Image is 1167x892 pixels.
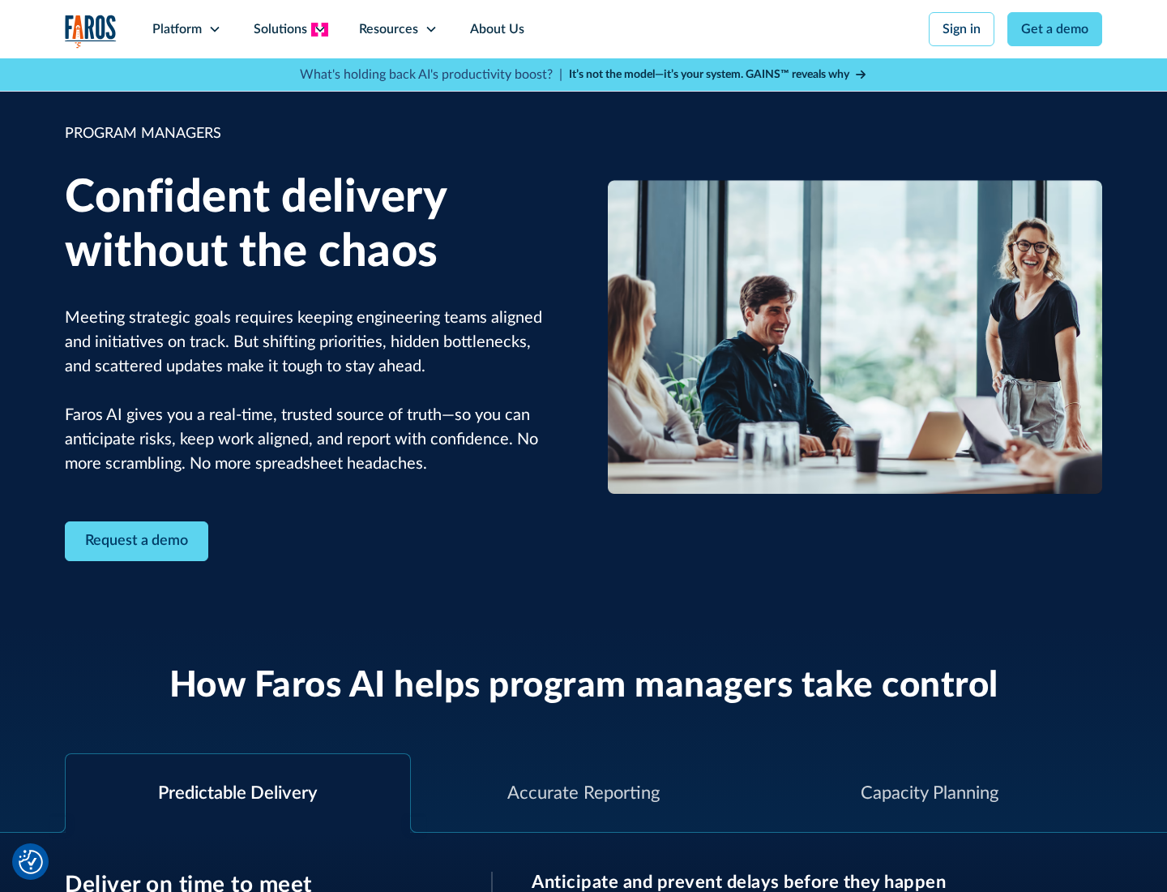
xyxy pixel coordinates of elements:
[254,19,307,39] div: Solutions
[300,65,562,84] p: What's holding back AI's productivity boost? |
[65,171,559,280] h1: Confident delivery without the chaos
[65,123,559,145] div: PROGRAM MANAGERS
[861,780,998,807] div: Capacity Planning
[1007,12,1102,46] a: Get a demo
[65,15,117,48] a: home
[929,12,994,46] a: Sign in
[169,665,998,708] h2: How Faros AI helps program managers take control
[19,850,43,874] img: Revisit consent button
[158,780,317,807] div: Predictable Delivery
[359,19,418,39] div: Resources
[569,66,867,84] a: It’s not the model—it’s your system. GAINS™ reveals why
[19,850,43,874] button: Cookie Settings
[65,15,117,48] img: Logo of the analytics and reporting company Faros.
[65,306,559,476] p: Meeting strategic goals requires keeping engineering teams aligned and initiatives on track. But ...
[152,19,202,39] div: Platform
[507,780,660,807] div: Accurate Reporting
[569,69,849,80] strong: It’s not the model—it’s your system. GAINS™ reveals why
[65,521,208,561] a: Contact Modal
